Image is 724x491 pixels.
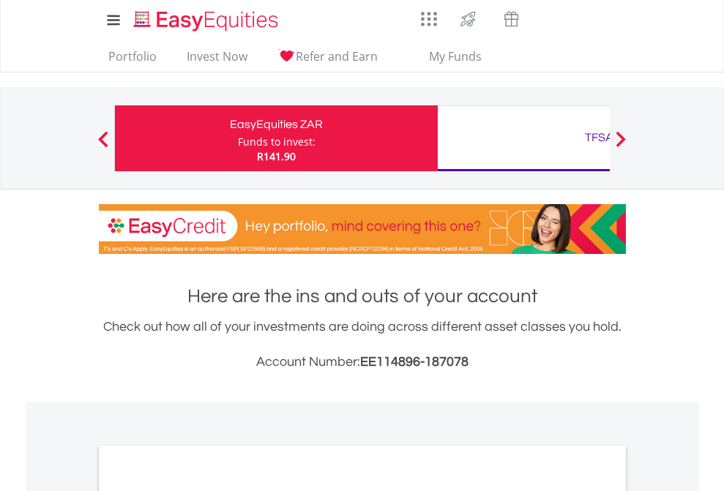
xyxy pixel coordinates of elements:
span: R141.90 [257,149,296,163]
button: Next [606,138,635,153]
span: Refer and Earn [296,48,378,64]
a: Portfolio [102,49,163,72]
span: EE114896-187078 [360,355,469,369]
a: Refer and Earn [272,49,384,72]
img: thrive-v2.svg [456,7,480,31]
h3: Account Number: [99,352,626,372]
img: EasyEquities_Logo.png [131,9,284,33]
a: My Profile [608,4,645,36]
a: Vouchers [490,4,533,31]
a: Home page [128,4,284,33]
div: Funds to invest: [238,135,316,149]
h1: Here are the ins and outs of your account [99,283,626,310]
button: Previous [89,138,118,153]
a: AppsGrid [411,4,447,27]
a: FAQ's and Support [570,4,608,33]
img: grid-menu-icon.svg [421,11,437,27]
img: EasyCredit Promotion Banner [99,204,626,254]
a: Invest Now [181,49,253,72]
div: Check out how all of your investments are doing across different asset classes you hold. [99,317,626,372]
div: EasyEquities ZAR [124,114,429,135]
img: vouchers-v2.svg [499,7,523,31]
a: Notifications [533,4,570,33]
span: My Funds [408,47,504,66]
